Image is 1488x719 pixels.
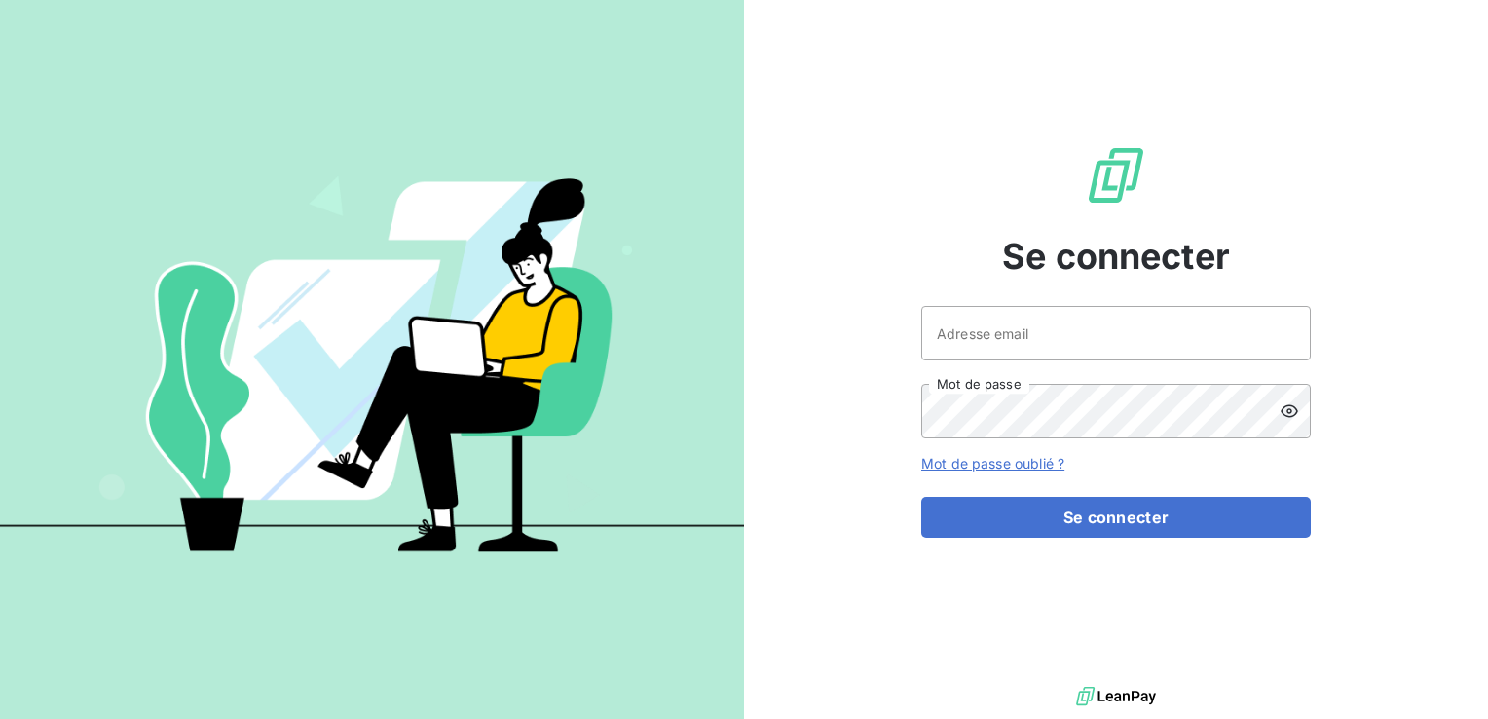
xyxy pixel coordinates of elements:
[921,497,1311,538] button: Se connecter
[921,455,1064,472] a: Mot de passe oublié ?
[1085,144,1147,207] img: Logo LeanPay
[921,306,1311,360] input: placeholder
[1002,230,1230,283] span: Se connecter
[1076,682,1156,711] img: logo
